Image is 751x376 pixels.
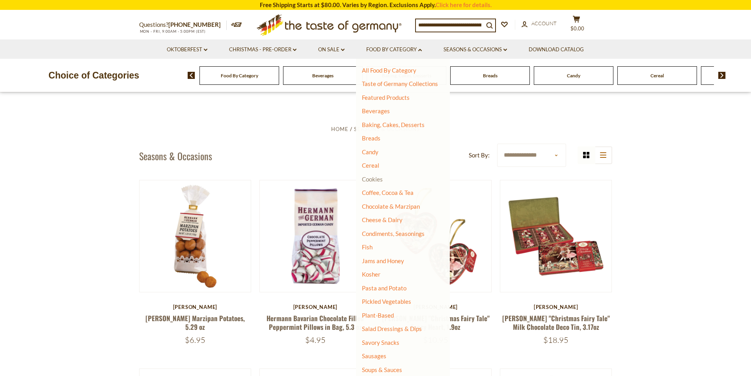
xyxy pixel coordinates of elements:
a: Christmas - PRE-ORDER [229,45,296,54]
a: Fish [362,243,373,251]
a: Cookies [362,176,383,183]
a: Cereal [650,73,664,79]
a: [PERSON_NAME] "Christmas Fairy Tale" Milk Chocolate Deco Tin, 3.17oz [502,313,610,331]
a: Plant-Based [362,312,394,319]
button: $0.00 [565,15,589,35]
a: Oktoberfest [167,45,207,54]
a: Beverages [312,73,334,79]
a: Breads [362,135,380,142]
a: Food By Category [366,45,422,54]
a: Savory Snacks [362,339,399,346]
a: Taste of Germany Collections [362,80,438,87]
a: Baking, Cakes, Desserts [362,121,425,128]
a: Click here for details. [436,1,492,8]
a: Jams and Honey [362,257,404,264]
a: On Sale [318,45,345,54]
a: Soups & Sauces [362,366,402,373]
a: All Food By Category [362,67,416,74]
a: Download Catalog [529,45,584,54]
a: [PHONE_NUMBER] [168,21,221,28]
a: Beverages [362,107,390,114]
img: Hermann Bavarian Marzipan Potatoes, 5.29 oz [140,180,251,292]
span: $0.00 [570,25,584,32]
a: Hermann Bavarian Chocolate Filled Peppermint Pillows in Bag, 5.3 oz [266,313,364,331]
img: Heidel "Christmas Fairy Tale" Milk Chocolate Deco Tin, 3.17oz [500,180,612,292]
a: Pasta and Potato [362,284,406,292]
a: Account [522,19,557,28]
img: next arrow [718,72,726,79]
div: [PERSON_NAME] [259,304,372,310]
span: Account [531,20,557,26]
a: Candy [362,148,378,155]
a: Cheese & Dairy [362,216,403,223]
div: [PERSON_NAME] [500,304,612,310]
a: Salad Dressings & Dips [362,325,422,332]
span: MON - FRI, 9:00AM - 5:00PM (EST) [139,29,206,34]
a: Breads [483,73,498,79]
a: Sausages [362,352,386,359]
a: Condiments, Seasonings [362,230,425,237]
a: Food By Category [221,73,258,79]
label: Sort By: [469,150,490,160]
a: Candy [567,73,580,79]
img: previous arrow [188,72,195,79]
a: Featured Products [362,94,410,101]
span: $4.95 [305,335,326,345]
a: [PERSON_NAME] Marzipan Potatoes, 5.29 oz [145,313,245,331]
a: Cereal [362,162,379,169]
a: Home [331,126,348,132]
img: Hermann Bavarian Chocolate Filled Peppermint Pillows in Bag, 5.3 oz [260,180,371,292]
p: Questions? [139,20,227,30]
span: $18.95 [543,335,568,345]
span: $6.95 [185,335,205,345]
a: Chocolate & Marzipan [362,203,420,210]
div: [PERSON_NAME] [139,304,252,310]
a: Kosher [362,271,380,278]
a: Pickled Vegetables [362,298,411,305]
a: Coffee, Cocoa & Tea [362,189,414,196]
h1: Seasons & Occasions [139,150,212,162]
a: Seasons & Occasions [354,126,420,132]
a: Seasons & Occasions [444,45,507,54]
